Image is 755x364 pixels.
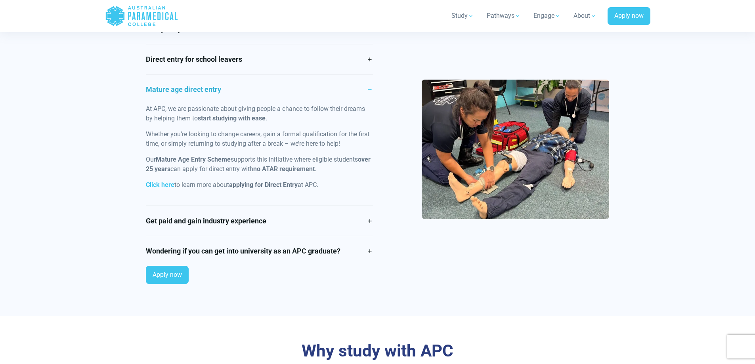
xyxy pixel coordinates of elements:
a: Direct entry for school leavers [146,44,373,74]
strong: no ATAR requirement [253,165,315,173]
strong: applying for Direct Entry [229,181,298,189]
p: At APC, we are passionate about giving people a chance to follow their dreams by helping them to . [146,104,373,123]
a: Study [447,5,479,27]
p: Whether you’re looking to change careers, gain a formal qualification for the first time, or simp... [146,130,373,149]
a: Pathways [482,5,526,27]
p: Our supports this initiative where eligible students can apply for direct entry with . [146,155,373,174]
a: Mature age direct entry [146,74,373,104]
p: to learn more about at APC. [146,180,373,190]
a: Australian Paramedical College [105,3,178,29]
strong: Mature Age Entry Scheme [156,156,231,163]
h3: Why study with APC [146,341,610,361]
a: About [569,5,601,27]
a: Apply now [608,7,650,25]
a: Wondering if you can get into university as an APC graduate? [146,236,373,266]
a: Click here [146,181,174,189]
a: Apply now [146,266,189,284]
a: Engage [529,5,566,27]
strong: start studying with ease [198,114,266,122]
a: Get paid and gain industry experience [146,206,373,236]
